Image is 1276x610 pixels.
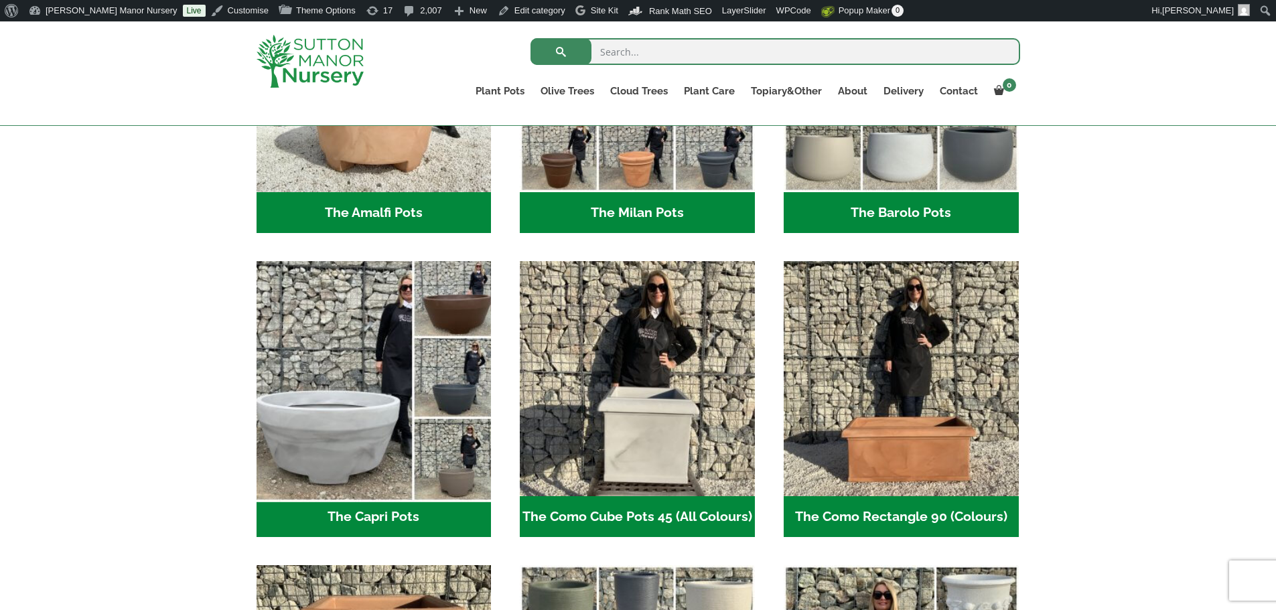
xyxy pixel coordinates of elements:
a: Cloud Trees [602,82,676,100]
img: The Como Cube Pots 45 (All Colours) [520,261,755,496]
h2: The Milan Pots [520,192,755,234]
h2: The Amalfi Pots [257,192,492,234]
a: Visit product category The Como Cube Pots 45 (All Colours) [520,261,755,537]
span: [PERSON_NAME] [1162,5,1234,15]
span: Site Kit [591,5,618,15]
img: The Capri Pots [251,256,497,502]
h2: The Como Cube Pots 45 (All Colours) [520,496,755,538]
span: 0 [892,5,904,17]
a: 0 [986,82,1020,100]
span: Rank Math SEO [649,6,712,16]
a: Delivery [875,82,932,100]
input: Search... [530,38,1020,65]
img: The Como Rectangle 90 (Colours) [784,261,1019,496]
a: Olive Trees [533,82,602,100]
a: Topiary&Other [743,82,830,100]
span: 0 [1003,78,1016,92]
a: Visit product category The Como Rectangle 90 (Colours) [784,261,1019,537]
img: logo [257,35,364,88]
a: Plant Care [676,82,743,100]
h2: The Barolo Pots [784,192,1019,234]
a: Visit product category The Capri Pots [257,261,492,537]
a: About [830,82,875,100]
a: Live [183,5,206,17]
h2: The Capri Pots [257,496,492,538]
a: Contact [932,82,986,100]
a: Plant Pots [468,82,533,100]
h2: The Como Rectangle 90 (Colours) [784,496,1019,538]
